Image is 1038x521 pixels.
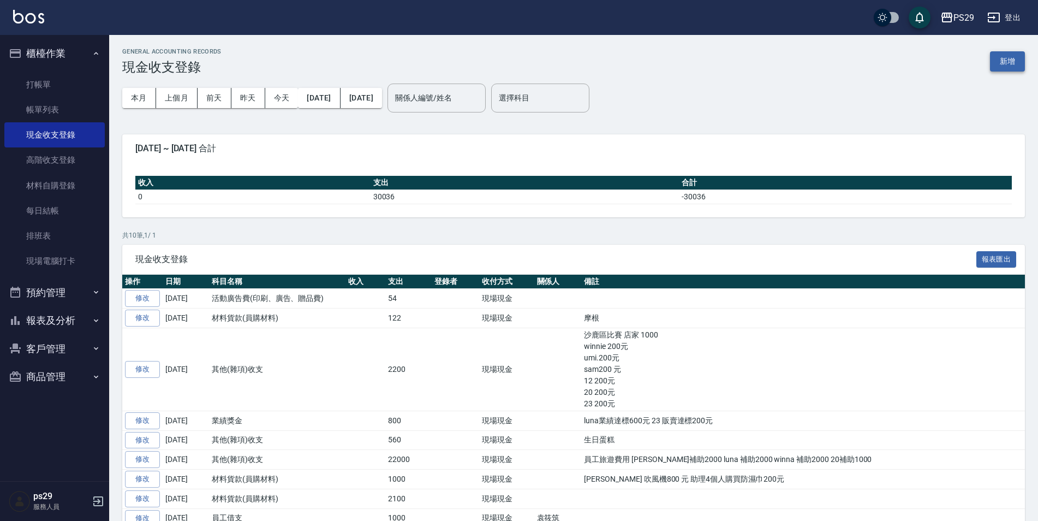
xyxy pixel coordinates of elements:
[385,275,432,289] th: 支出
[125,490,160,507] a: 修改
[385,328,432,411] td: 2200
[125,310,160,327] a: 修改
[163,328,209,411] td: [DATE]
[581,328,1025,411] td: 沙鹿區比賽 店家 1000 winnie 200元 umi.200元 sam200 元 12 200元 20 200元 23 200元
[125,432,160,449] a: 修改
[953,11,974,25] div: PS29
[983,8,1025,28] button: 登出
[135,176,371,190] th: 收入
[385,411,432,430] td: 800
[479,289,534,309] td: 現場現金
[135,143,1012,154] span: [DATE] ~ [DATE] 合計
[4,39,105,68] button: 櫃檯作業
[4,97,105,122] a: 帳單列表
[679,176,1012,190] th: 合計
[4,363,105,391] button: 商品管理
[122,230,1025,240] p: 共 10 筆, 1 / 1
[125,361,160,378] a: 修改
[4,198,105,223] a: 每日結帳
[432,275,479,289] th: 登錄者
[209,411,345,430] td: 業績獎金
[385,489,432,508] td: 2100
[156,88,198,108] button: 上個月
[679,190,1012,204] td: -30036
[209,309,345,328] td: 材料貨款(員購材料)
[298,88,340,108] button: [DATE]
[385,309,432,328] td: 122
[385,430,432,450] td: 560
[209,470,345,489] td: 材料貨款(員購材料)
[936,7,979,29] button: PS29
[209,450,345,470] td: 其他(雜項)收支
[122,88,156,108] button: 本月
[385,470,432,489] td: 1000
[385,450,432,470] td: 22000
[125,451,160,468] a: 修改
[479,489,534,508] td: 現場現金
[33,502,89,512] p: 服務人員
[4,173,105,198] a: 材料自購登錄
[125,412,160,429] a: 修改
[209,430,345,450] td: 其他(雜項)收支
[534,275,582,289] th: 關係人
[479,411,534,430] td: 現場現金
[479,430,534,450] td: 現場現金
[581,275,1025,289] th: 備註
[479,309,534,328] td: 現場現金
[479,470,534,489] td: 現場現金
[163,309,209,328] td: [DATE]
[135,254,976,265] span: 現金收支登錄
[163,450,209,470] td: [DATE]
[479,450,534,470] td: 現場現金
[4,248,105,274] a: 現場電腦打卡
[163,289,209,309] td: [DATE]
[4,72,105,97] a: 打帳單
[122,60,222,75] h3: 現金收支登錄
[125,290,160,307] a: 修改
[4,223,105,248] a: 排班表
[163,411,209,430] td: [DATE]
[209,289,345,309] td: 活動廣告費(印刷、廣告、贈品費)
[33,491,89,502] h5: ps29
[371,190,679,204] td: 30036
[122,48,222,55] h2: GENERAL ACCOUNTING RECORDS
[209,489,345,508] td: 材料貨款(員購材料)
[385,289,432,309] td: 54
[163,489,209,508] td: [DATE]
[371,176,679,190] th: 支出
[198,88,231,108] button: 前天
[581,450,1025,470] td: 員工旅遊費用 [PERSON_NAME]補助2000 luna 補助2000 winna 補助2000 20補助1000
[990,51,1025,72] button: 新增
[341,88,382,108] button: [DATE]
[479,275,534,289] th: 收付方式
[909,7,930,28] button: save
[163,430,209,450] td: [DATE]
[581,411,1025,430] td: luna業績達標600元 23 販賣達標200元
[209,275,345,289] th: 科目名稱
[125,471,160,488] a: 修改
[581,430,1025,450] td: 生日蛋糕
[976,251,1017,268] button: 報表匯出
[265,88,299,108] button: 今天
[976,253,1017,264] a: 報表匯出
[13,10,44,23] img: Logo
[163,470,209,489] td: [DATE]
[581,470,1025,489] td: [PERSON_NAME] 吹風機800 元 助理4個人購買防濕巾200元
[990,56,1025,66] a: 新增
[135,190,371,204] td: 0
[479,328,534,411] td: 現場現金
[4,147,105,173] a: 高階收支登錄
[163,275,209,289] th: 日期
[4,122,105,147] a: 現金收支登錄
[581,309,1025,328] td: 摩根
[4,279,105,307] button: 預約管理
[9,490,31,512] img: Person
[122,275,163,289] th: 操作
[345,275,385,289] th: 收入
[4,335,105,363] button: 客戶管理
[4,306,105,335] button: 報表及分析
[231,88,265,108] button: 昨天
[209,328,345,411] td: 其他(雜項)收支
